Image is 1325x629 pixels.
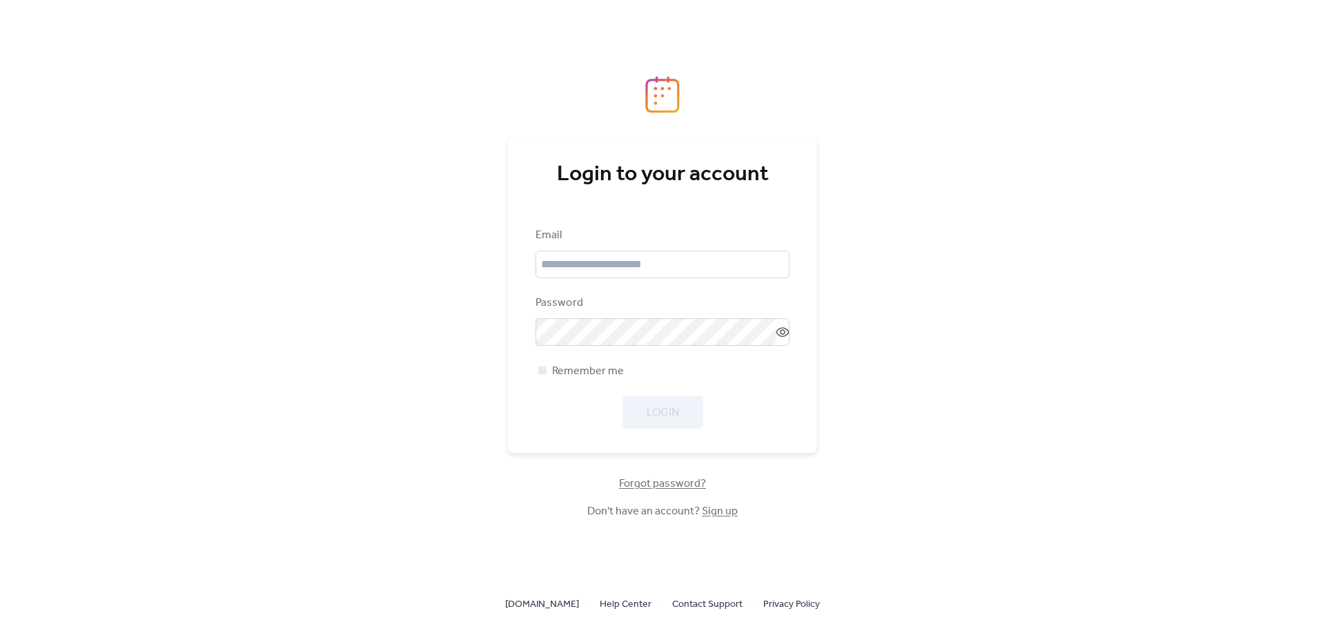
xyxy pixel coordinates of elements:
span: Don't have an account? [587,503,738,520]
div: Email [536,227,787,244]
a: Sign up [702,501,738,522]
a: Help Center [600,595,651,612]
a: [DOMAIN_NAME] [505,595,579,612]
a: Forgot password? [619,480,706,487]
span: Privacy Policy [763,597,820,613]
a: Privacy Policy [763,595,820,612]
div: Password [536,295,787,311]
span: Contact Support [672,597,743,613]
span: Remember me [552,363,624,380]
div: Login to your account [536,161,789,188]
span: [DOMAIN_NAME] [505,597,579,613]
a: Contact Support [672,595,743,612]
span: Forgot password? [619,476,706,492]
span: Help Center [600,597,651,613]
img: logo [645,76,680,113]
